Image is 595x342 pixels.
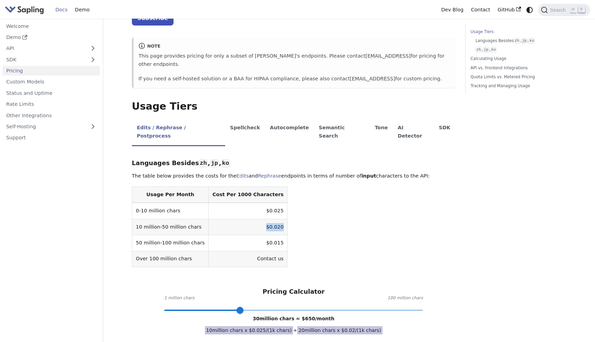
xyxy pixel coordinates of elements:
a: API vs. Frontend Integrations [471,65,564,71]
a: Pricing [2,66,100,76]
p: The table below provides the costs for the and endpoints in terms of number of characters to the ... [132,172,456,180]
a: GitHub [494,4,524,15]
li: Autocomplete [265,119,314,146]
code: jp [521,38,528,44]
span: + [293,328,297,333]
a: Calculating Usage [471,56,564,62]
code: jp [210,159,219,168]
li: Edits / Rephrase / Postprocess [132,119,225,146]
td: 0-10 million chars [132,203,208,219]
td: $0.025 [209,203,288,219]
a: [EMAIL_ADDRESS] [365,53,410,59]
li: Tone [370,119,393,146]
td: $0.020 [209,219,288,235]
th: Cost Per 1000 Characters [209,187,288,203]
li: Semantic Search [314,119,370,146]
h3: Pricing Calculator [262,288,324,296]
a: SDK [2,54,86,64]
span: Search [548,7,570,13]
a: Custom Models [2,77,100,87]
h2: Usage Tiers [132,100,456,113]
a: [EMAIL_ADDRESS] [350,76,395,81]
code: zh [476,47,482,53]
a: Edits [237,173,249,179]
td: Over 100 million chars [132,251,208,267]
strong: input [361,173,376,179]
kbd: K [578,7,585,13]
span: 20 million chars x $ 0.02 /(1k chars) [297,326,383,334]
div: note [138,42,450,51]
p: This page provides pricing for only a subset of [PERSON_NAME]'s endpoints. Please contact for pri... [138,52,450,69]
a: Quota Limits vs. Metered Pricing [471,74,564,80]
code: jp [483,47,489,53]
td: Contact us [209,251,288,267]
a: Contact [467,4,494,15]
span: 100 million chars [387,295,423,302]
a: Demo [2,32,100,42]
button: Expand sidebar category 'API' [86,43,100,53]
code: zh [514,38,520,44]
p: If you need a self-hosted solution or a BAA for HIPAA compliance, please also contact for custom ... [138,75,450,83]
span: 1 million chars [164,295,195,302]
code: ko [221,159,230,168]
a: Support [2,133,100,143]
a: Languages Besideszh,jp,ko [476,38,562,44]
code: zh [199,159,208,168]
a: Demo [71,4,93,15]
td: 50 million-100 million chars [132,235,208,251]
a: Welcome [2,21,100,31]
a: Self-Hosting [2,122,100,132]
h3: Languages Besides , , [132,159,456,167]
kbd: ⌘ [570,7,577,13]
code: ko [529,38,535,44]
a: Rephrase [258,173,281,179]
span: 10 million chars x $ 0.025 /(1k chars) [205,326,293,334]
a: zh,jp,ko [476,47,562,53]
span: 30 million chars = $ 650 /month [253,316,334,321]
th: Usage Per Month [132,187,208,203]
a: Status and Uptime [2,88,100,98]
button: Expand sidebar category 'SDK' [86,54,100,64]
a: Tracking and Managing Usage [471,83,564,89]
a: Other Integrations [2,110,100,120]
a: Dev Blog [437,4,467,15]
a: Docs [52,4,71,15]
li: SDK [434,119,455,146]
a: Usage Tiers [471,29,564,35]
a: Sapling.ai [5,5,46,15]
a: Rate Limits [2,99,100,109]
button: Search (Command+K) [538,4,590,16]
img: Sapling.ai [5,5,44,15]
td: $0.015 [209,235,288,251]
code: ko [490,47,497,53]
button: Switch between dark and light mode (currently system mode) [525,5,535,15]
li: AI Detector [393,119,434,146]
a: API [2,43,86,53]
li: Spellcheck [225,119,265,146]
td: 10 million-50 million chars [132,219,208,235]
